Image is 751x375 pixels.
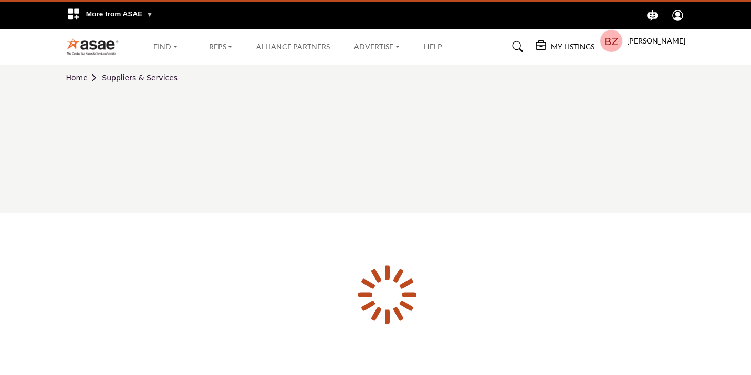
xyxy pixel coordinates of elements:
[86,10,153,18] span: More from ASAE
[256,42,330,51] a: Alliance Partners
[424,42,442,51] a: Help
[202,39,240,54] a: RFPs
[502,38,530,55] a: Search
[600,29,623,52] button: Show hide supplier dropdown
[66,73,102,82] a: Home
[347,39,407,54] a: Advertise
[536,40,594,53] div: My Listings
[551,42,594,51] h5: My Listings
[102,73,178,82] a: Suppliers & Services
[627,36,685,46] h5: [PERSON_NAME]
[60,2,160,29] div: More from ASAE
[66,38,124,55] img: Site Logo
[146,39,185,54] a: Find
